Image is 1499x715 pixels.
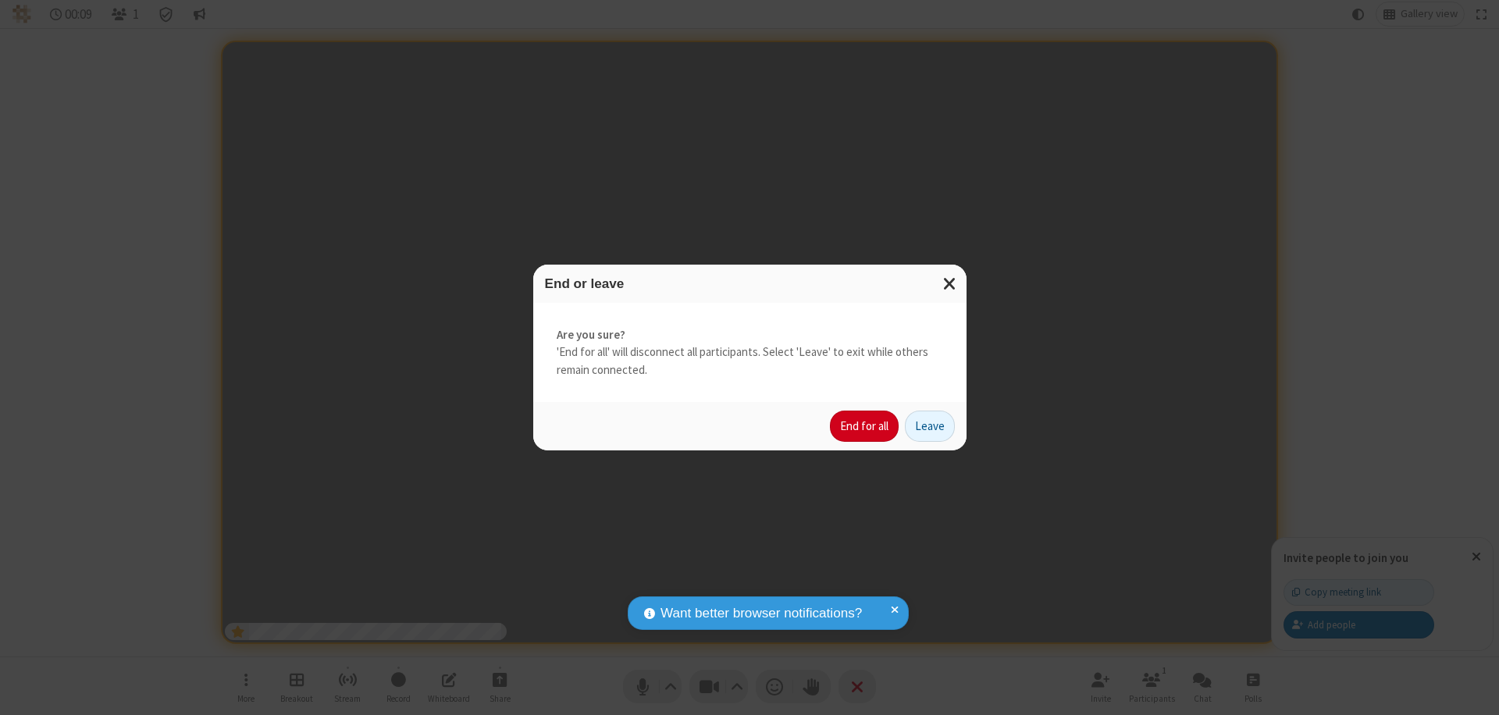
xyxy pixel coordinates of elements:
button: Close modal [934,265,967,303]
strong: Are you sure? [557,326,943,344]
button: Leave [905,411,955,442]
h3: End or leave [545,276,955,291]
div: 'End for all' will disconnect all participants. Select 'Leave' to exit while others remain connec... [533,303,967,403]
button: End for all [830,411,899,442]
span: Want better browser notifications? [660,603,862,624]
